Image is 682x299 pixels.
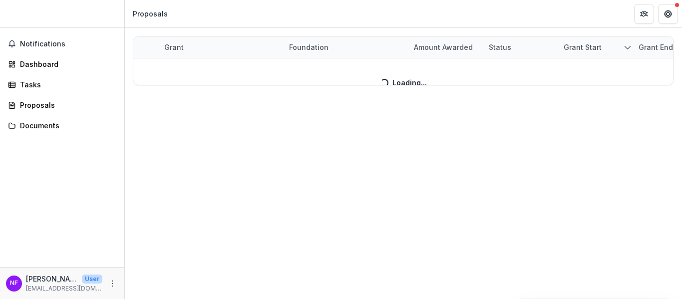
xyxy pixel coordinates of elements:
[4,117,120,134] a: Documents
[634,4,654,24] button: Partners
[10,280,18,287] div: Neil Fletcher
[658,4,678,24] button: Get Help
[4,97,120,113] a: Proposals
[26,274,78,284] p: [PERSON_NAME]
[106,278,118,290] button: More
[20,79,112,90] div: Tasks
[20,40,116,48] span: Notifications
[4,56,120,72] a: Dashboard
[20,59,112,69] div: Dashboard
[4,76,120,93] a: Tasks
[82,275,102,284] p: User
[133,8,168,19] div: Proposals
[20,100,112,110] div: Proposals
[129,6,172,21] nav: breadcrumb
[26,284,102,293] p: [EMAIL_ADDRESS][DOMAIN_NAME]
[4,36,120,52] button: Notifications
[20,120,112,131] div: Documents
